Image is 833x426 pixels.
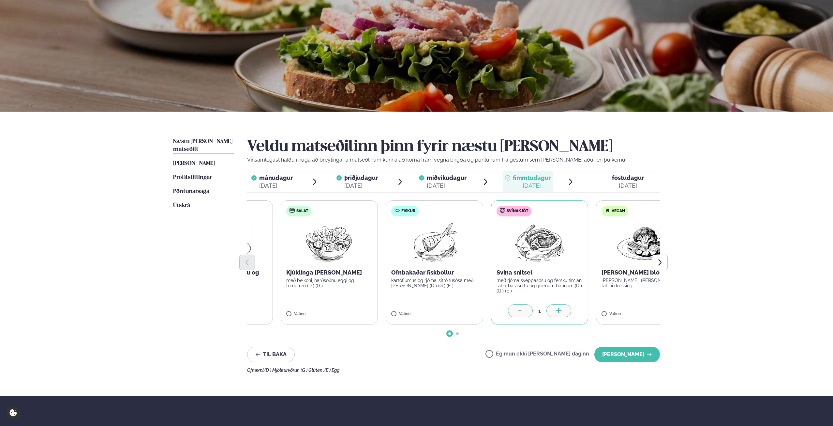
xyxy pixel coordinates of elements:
[605,208,610,213] img: Vegan.svg
[602,278,688,288] p: [PERSON_NAME], [PERSON_NAME] og tahini dressing
[344,174,378,181] span: þriðjudagur
[259,174,293,181] span: mánudagur
[616,222,673,263] img: Vegan.png
[394,208,400,213] img: fish.svg
[652,255,668,270] button: Next slide
[507,209,528,214] span: Svínakjöt
[286,269,373,276] p: Kjúklinga [PERSON_NAME]
[173,189,209,194] span: Pöntunarsaga
[344,182,378,190] div: [DATE]
[259,182,293,190] div: [DATE]
[301,368,324,373] span: (G ) Glúten ,
[427,182,467,190] div: [DATE]
[324,368,339,373] span: (E ) Egg
[247,156,660,164] p: Vinsamlegast hafðu í huga að breytingar á matseðlinum kunna að koma fram vegna birgða og pöntunum...
[173,202,190,210] a: Útskrá
[300,222,358,263] img: Salad.png
[173,174,212,181] a: Prófílstillingar
[500,208,505,213] img: pork.svg
[173,160,215,167] a: [PERSON_NAME]
[247,368,660,373] div: Ofnæmi:
[173,188,209,196] a: Pöntunarsaga
[406,222,463,263] img: Fish.png
[264,368,301,373] span: (D ) Mjólkurvörur ,
[290,208,295,213] img: salad.svg
[247,347,295,362] button: Til baka
[7,406,20,419] a: Cookie settings
[513,174,551,181] span: fimmtudagur
[448,332,451,335] span: Go to slide 1
[612,209,625,214] span: Vegan
[239,255,255,270] button: Previous slide
[173,203,190,208] span: Útskrá
[612,174,644,181] span: föstudagur
[427,174,467,181] span: miðvikudagur
[391,278,478,288] p: kartöflumús og rjóma-sítrónusósa með [PERSON_NAME] (D ) (G ) (E )
[602,269,688,276] p: [PERSON_NAME] blómkál
[497,278,583,293] p: með rjóma sveppasósu og fersku timjan, rabarbarasultu og grænum baunum (D ) (G ) (E )
[456,332,459,335] span: Go to slide 2
[612,182,644,190] div: [DATE]
[594,347,660,362] button: [PERSON_NAME]
[296,209,308,214] span: Salat
[173,138,234,153] a: Næstu [PERSON_NAME] matseðill
[173,175,212,180] span: Prófílstillingar
[533,307,546,315] div: 1
[401,209,415,214] span: Fiskur
[173,139,232,152] span: Næstu [PERSON_NAME] matseðill
[391,269,478,276] p: Ofnbakaðar fiskbollur
[173,161,215,166] span: [PERSON_NAME]
[511,222,568,263] img: Pork-Meat.png
[286,278,373,288] p: með beikoni, harðsoðnu eggi og tómötum (D ) (G )
[497,269,583,276] p: Svína snitsel
[513,182,551,190] div: [DATE]
[247,138,660,156] h2: Veldu matseðilinn þinn fyrir næstu [PERSON_NAME]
